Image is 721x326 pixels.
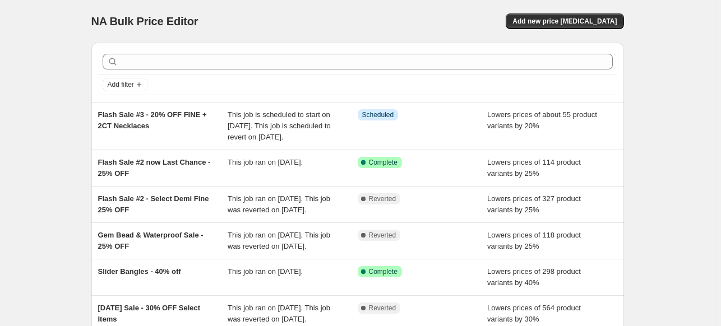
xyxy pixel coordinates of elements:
[487,110,597,130] span: Lowers prices of about 55 product variants by 20%
[91,15,198,27] span: NA Bulk Price Editor
[103,78,147,91] button: Add filter
[228,194,330,214] span: This job ran on [DATE]. This job was reverted on [DATE].
[98,194,209,214] span: Flash Sale #2 - Select Demi Fine 25% OFF
[487,267,581,287] span: Lowers prices of 298 product variants by 40%
[362,110,394,119] span: Scheduled
[228,110,331,141] span: This job is scheduled to start on [DATE]. This job is scheduled to revert on [DATE].
[98,158,211,178] span: Flash Sale #2 now Last Chance - 25% OFF
[369,158,398,167] span: Complete
[487,194,581,214] span: Lowers prices of 327 product variants by 25%
[228,231,330,250] span: This job ran on [DATE]. This job was reverted on [DATE].
[369,304,396,313] span: Reverted
[108,80,134,89] span: Add filter
[228,267,303,276] span: This job ran on [DATE].
[98,231,204,250] span: Gem Bead & Waterproof Sale - 25% OFF
[487,158,581,178] span: Lowers prices of 114 product variants by 25%
[369,194,396,203] span: Reverted
[98,110,207,130] span: Flash Sale #3 - 20% OFF FINE + 2CT Necklaces
[506,13,623,29] button: Add new price [MEDICAL_DATA]
[228,158,303,166] span: This job ran on [DATE].
[369,231,396,240] span: Reverted
[98,304,201,323] span: [DATE] Sale - 30% OFF Select Items
[512,17,617,26] span: Add new price [MEDICAL_DATA]
[487,231,581,250] span: Lowers prices of 118 product variants by 25%
[228,304,330,323] span: This job ran on [DATE]. This job was reverted on [DATE].
[98,267,181,276] span: Slider Bangles - 40% off
[487,304,581,323] span: Lowers prices of 564 product variants by 30%
[369,267,398,276] span: Complete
